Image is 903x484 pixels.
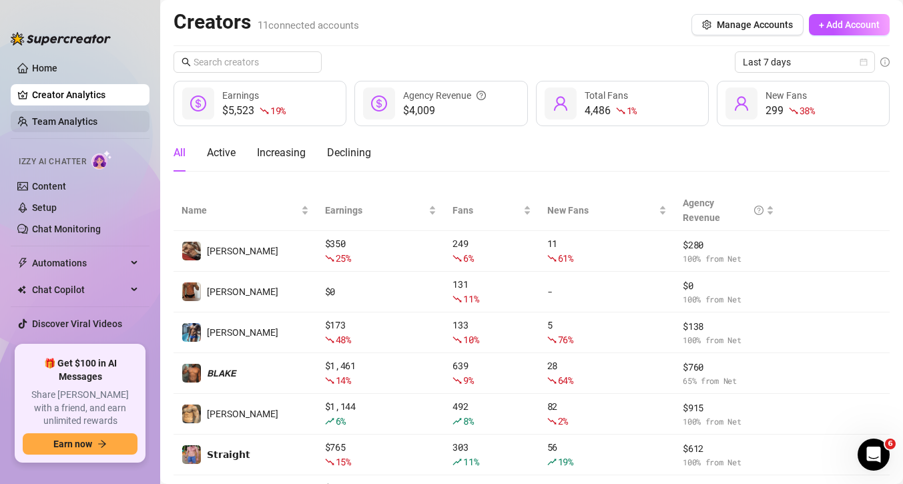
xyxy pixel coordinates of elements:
span: 11 % [463,455,479,468]
span: dollar-circle [190,95,206,111]
span: Last 7 days [743,52,867,72]
span: fall [325,335,334,344]
div: 131 [453,277,531,306]
span: Share [PERSON_NAME] with a friend, and earn unlimited rewards [23,389,137,428]
span: search [182,57,191,67]
div: $ 350 [325,236,436,266]
th: Earnings [317,190,444,231]
span: 15 % [336,455,351,468]
span: 38 % [800,104,815,117]
span: 25 % [336,252,351,264]
h2: Creators [174,9,359,35]
img: logo-BBDzfeDw.svg [11,32,111,45]
span: fall [616,106,625,115]
div: $ 1,144 [325,399,436,429]
a: Team Analytics [32,116,97,127]
span: 100 % from Net [683,334,774,346]
div: Agency Revenue [403,88,486,103]
span: fall [260,106,269,115]
span: fall [453,376,462,385]
span: 8 % [463,415,473,427]
span: fall [325,376,334,385]
span: rise [453,417,462,426]
span: fall [789,106,798,115]
span: Chat Copilot [32,279,127,300]
span: Manage Accounts [717,19,793,30]
span: thunderbolt [17,258,28,268]
span: 14 % [336,374,351,387]
span: fall [325,457,334,467]
span: setting [702,20,711,29]
a: Home [32,63,57,73]
img: 𝙅𝙊𝙀 [182,405,201,423]
div: Agency Revenue [683,196,764,225]
div: Increasing [257,145,306,161]
span: rise [547,457,557,467]
span: $ 138 [683,319,774,334]
img: Dylan [182,242,201,260]
div: $ 765 [325,440,436,469]
span: fall [547,417,557,426]
div: 28 [547,358,667,388]
div: $5,523 [222,103,286,119]
span: 19 % [558,455,573,468]
span: 𝘽𝙇𝘼𝙆𝙀 [207,368,236,379]
span: Automations [32,252,127,274]
th: New Fans [539,190,675,231]
div: $ 0 [325,284,436,299]
span: fall [547,254,557,263]
img: Anthony [182,282,201,301]
th: Fans [444,190,539,231]
span: 10 % [463,333,479,346]
span: Earn now [53,439,92,449]
span: question-circle [754,196,764,225]
span: 64 % [558,374,573,387]
span: [PERSON_NAME] [207,327,278,338]
span: $ 280 [683,238,774,252]
input: Search creators [194,55,303,69]
img: Chat Copilot [17,285,26,294]
span: 2 % [558,415,568,427]
a: Discover Viral Videos [32,318,122,329]
span: $ 915 [683,401,774,415]
span: $4,009 [403,103,486,119]
a: Content [32,181,66,192]
span: Earnings [325,203,426,218]
span: user [733,95,749,111]
span: 🎁 Get $100 in AI Messages [23,357,137,383]
span: fall [453,254,462,263]
div: Declining [327,145,371,161]
div: 5 [547,318,667,347]
span: [PERSON_NAME] [207,246,278,256]
span: Fans [453,203,521,218]
span: 9 % [463,374,473,387]
span: 48 % [336,333,351,346]
div: 56 [547,440,667,469]
span: 100 % from Net [683,456,774,469]
span: rise [325,417,334,426]
div: $ 1,461 [325,358,436,388]
span: 100 % from Net [683,415,774,428]
div: All [174,145,186,161]
iframe: Intercom live chat [858,439,890,471]
div: $ 173 [325,318,436,347]
img: AI Chatter [91,150,112,170]
span: info-circle [880,57,890,67]
span: question-circle [477,88,486,103]
div: 249 [453,236,531,266]
span: New Fans [547,203,656,218]
img: 𝗦𝘁𝗿𝗮𝗶𝗴𝗵𝘁 [182,445,201,464]
span: 100 % from Net [683,252,774,265]
div: Active [207,145,236,161]
span: Izzy AI Chatter [19,156,86,168]
span: 6 % [336,415,346,427]
span: 11 % [463,292,479,305]
span: Earnings [222,90,259,101]
div: 11 [547,236,667,266]
span: 6 [885,439,896,449]
span: 100 % from Net [683,293,774,306]
span: user [553,95,569,111]
img: 𝘽𝙇𝘼𝙆𝙀 [182,364,201,383]
span: arrow-right [97,439,107,449]
span: 65 % from Net [683,375,774,387]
